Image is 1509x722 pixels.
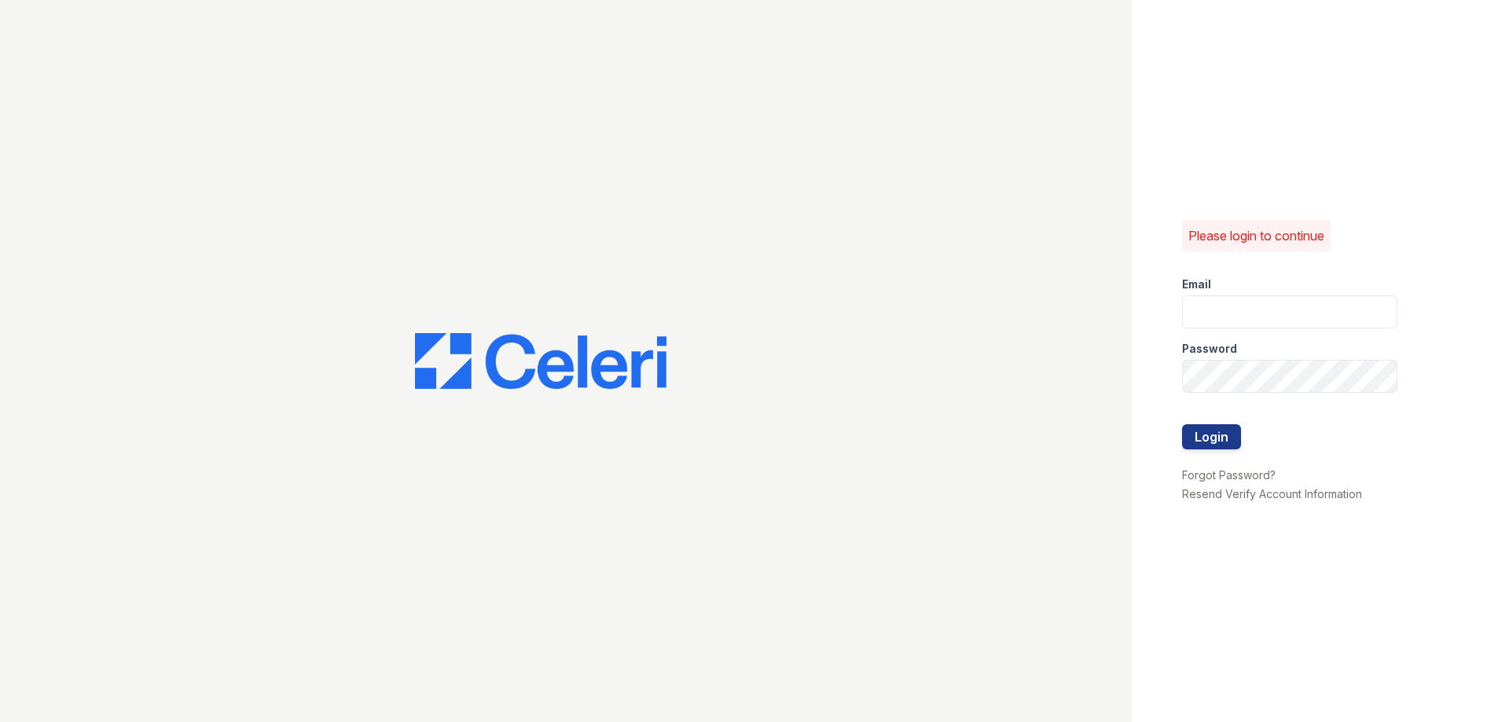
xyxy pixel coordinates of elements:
label: Password [1182,341,1237,357]
a: Resend Verify Account Information [1182,487,1362,500]
p: Please login to continue [1188,226,1324,245]
a: Forgot Password? [1182,468,1276,482]
label: Email [1182,277,1211,292]
button: Login [1182,424,1241,449]
img: CE_Logo_Blue-a8612792a0a2168367f1c8372b55b34899dd931a85d93a1a3d3e32e68fde9ad4.png [415,333,666,390]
